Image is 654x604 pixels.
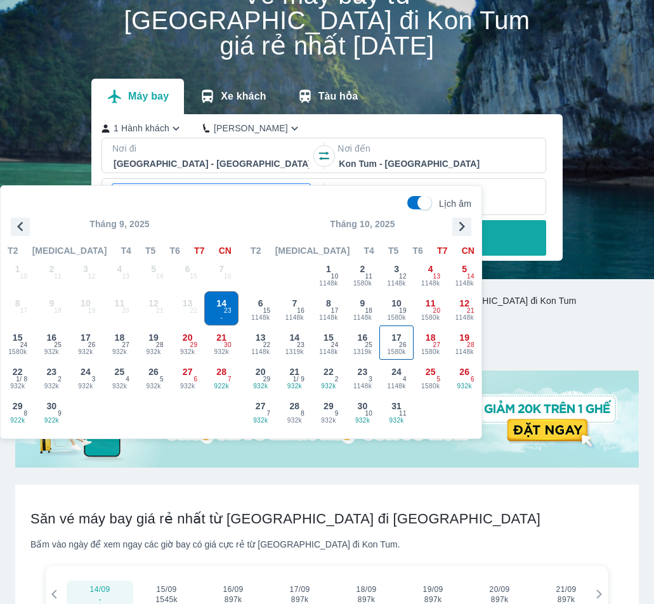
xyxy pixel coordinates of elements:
span: 22 [13,365,23,378]
span: 26 [399,340,407,350]
span: 2 [360,263,365,275]
button: 26932k5 [136,360,171,394]
span: T7 [437,244,447,257]
span: 10 [391,297,402,310]
button: 241148k4 [379,360,414,394]
span: 19/09 [423,584,443,594]
span: 932k [346,416,379,426]
span: T6 [170,244,180,257]
span: 11 [365,272,372,282]
button: 28932k8 [278,394,312,428]
button: 20932k29 [244,360,278,394]
span: 16/09 [223,584,244,594]
span: - [205,313,238,323]
span: 932k [278,416,311,426]
button: 161319k25 [346,325,380,360]
button: 28922k7 [204,360,239,394]
button: 1 Hành khách [101,122,183,135]
span: 17 [331,306,339,316]
span: 24 [331,340,339,350]
button: 21932k30 [204,325,239,360]
span: 23 [297,340,304,350]
button: 181580k27 [414,325,448,360]
button: 51148k14 [447,257,481,291]
span: 932k [69,381,102,391]
span: 30 [224,340,232,350]
button: 21932k1/ 9 [278,360,312,394]
button: 251580k5 [414,360,448,394]
span: 21 [467,306,474,316]
p: Nơi đến [337,142,535,155]
span: 3 [92,374,96,384]
button: 71148k16 [278,291,312,325]
p: 1 Hành khách [114,122,169,135]
span: 18 [365,306,372,316]
span: 932k [103,381,136,391]
span: T4 [364,244,374,257]
span: 1148k [380,279,413,289]
span: 24 [20,340,28,350]
p: [PERSON_NAME] [214,122,288,135]
span: 28 [467,340,474,350]
span: 932k [36,381,69,391]
button: 151580k24 [1,325,35,360]
span: 932k [69,347,102,357]
span: 11 [426,297,436,310]
button: 41148k13 [414,257,448,291]
span: 932k [244,416,277,426]
span: 11 [399,409,407,419]
span: 1148k [312,313,345,323]
span: 8 [301,409,304,419]
span: 1148k [448,347,481,357]
p: Nơi đi [112,142,310,155]
span: 3 [394,263,399,275]
span: 17/09 [290,584,310,594]
span: 15 [324,331,334,344]
span: 16 [358,331,368,344]
span: 26 [88,340,96,350]
button: [PERSON_NAME] [203,122,301,135]
button: 30932k10 [346,394,380,428]
span: 8 [24,409,28,419]
button: 61148k15 [244,291,278,325]
span: 26 [459,365,469,378]
button: 151148k24 [311,325,346,360]
button: 31148k12 [379,257,414,291]
span: 28 [289,400,299,412]
span: 15/09 [157,584,177,594]
span: 7 [292,297,297,310]
span: 4 [403,374,407,384]
span: 7 [228,374,232,384]
span: 29 [13,400,23,412]
span: 1319k [346,347,379,357]
span: 24 [81,365,91,378]
p: Lịch âm [439,197,471,210]
span: 1148k [244,347,277,357]
span: 1 / 9 [293,374,304,384]
span: 6 [194,374,198,384]
button: 23932k2 [35,360,69,394]
span: 10 [331,272,339,282]
p: Tháng 10, 2025 [244,218,481,230]
span: T5 [388,244,398,257]
p: Ngày đi [112,184,310,197]
span: 23 [224,306,232,316]
span: 13 [256,331,266,344]
button: 29922k8 [1,394,35,428]
span: 18 [426,331,436,344]
span: 1148k [278,313,311,323]
span: T2 [8,244,18,257]
span: 23 [46,365,56,378]
span: 29 [190,340,198,350]
button: 24932k3 [69,360,103,394]
span: T5 [145,244,155,257]
span: 19 [399,306,407,316]
button: 25932k4 [103,360,137,394]
button: 30922k9 [35,394,69,428]
span: 20 [183,331,193,344]
span: 30 [46,400,56,412]
span: 1580k [414,381,447,391]
span: CN [462,244,474,257]
span: 15 [263,306,271,316]
span: 922k [36,416,69,426]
